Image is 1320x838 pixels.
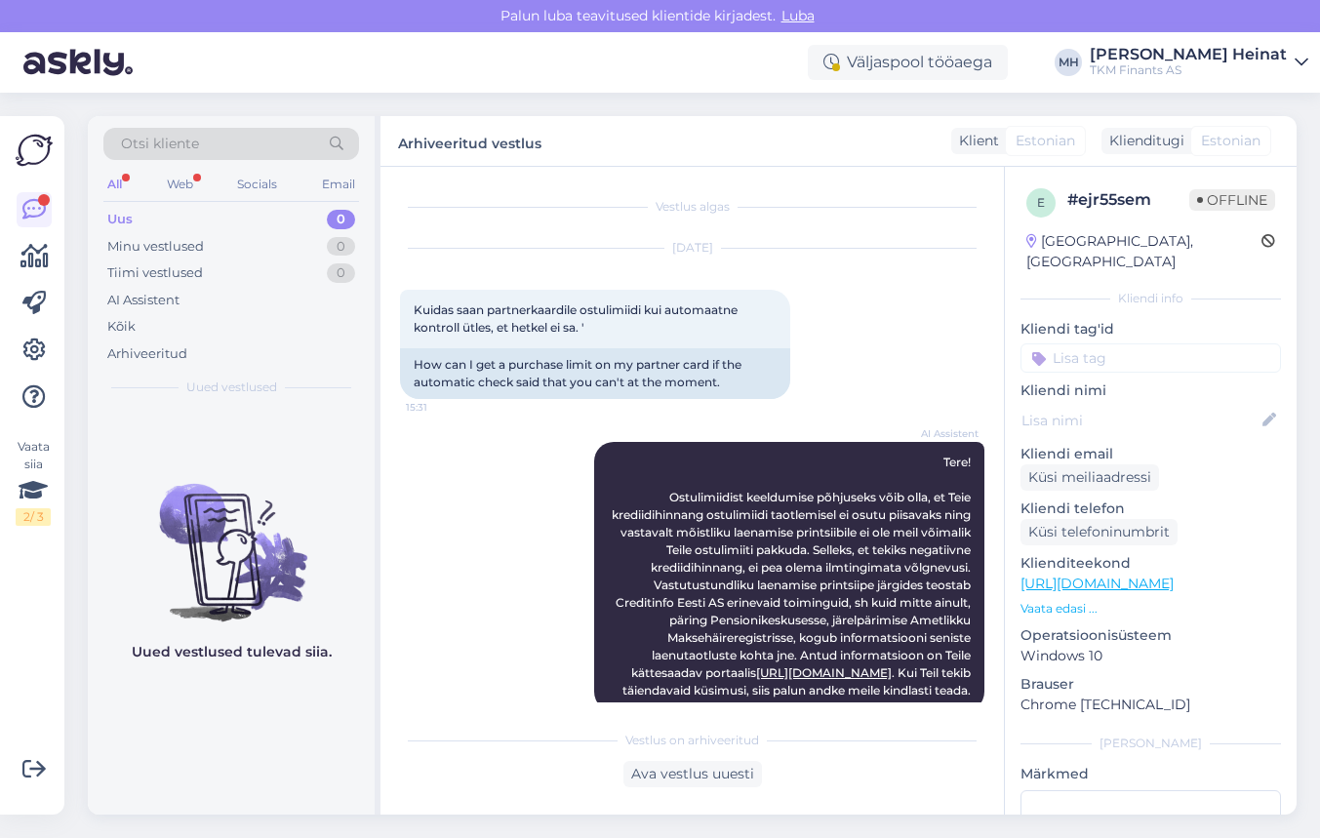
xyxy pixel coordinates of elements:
[132,642,332,662] p: Uued vestlused tulevad siia.
[103,172,126,197] div: All
[16,438,51,526] div: Vaata siia
[107,237,204,257] div: Minu vestlused
[107,291,180,310] div: AI Assistent
[1020,380,1281,401] p: Kliendi nimi
[400,198,984,216] div: Vestlus algas
[1020,695,1281,715] p: Chrome [TECHNICAL_ID]
[406,400,479,415] span: 15:31
[400,348,790,399] div: How can I get a purchase limit on my partner card if the automatic check said that you can't at t...
[1020,674,1281,695] p: Brauser
[808,45,1008,80] div: Väljaspool tööaega
[414,302,740,335] span: Kuidas saan partnerkaardile ostulimiidi kui automaatne kontroll ütles, et hetkel ei sa. '
[951,131,999,151] div: Klient
[327,210,355,229] div: 0
[1020,764,1281,784] p: Märkmed
[1020,575,1174,592] a: [URL][DOMAIN_NAME]
[1020,625,1281,646] p: Operatsioonisüsteem
[625,732,759,749] span: Vestlus on arhiveeritud
[1021,410,1259,431] input: Lisa nimi
[398,128,541,154] label: Arhiveeritud vestlus
[623,761,762,787] div: Ava vestlus uuesti
[121,134,199,154] span: Otsi kliente
[1020,319,1281,339] p: Kliendi tag'id
[1020,444,1281,464] p: Kliendi email
[1020,464,1159,491] div: Küsi meiliaadressi
[756,665,892,680] a: [URL][DOMAIN_NAME]
[1020,290,1281,307] div: Kliendi info
[1037,195,1045,210] span: e
[107,210,133,229] div: Uus
[1090,47,1287,62] div: [PERSON_NAME] Heinat
[1026,231,1261,272] div: [GEOGRAPHIC_DATA], [GEOGRAPHIC_DATA]
[16,508,51,526] div: 2 / 3
[233,172,281,197] div: Socials
[1020,519,1178,545] div: Küsi telefoninumbrit
[107,344,187,364] div: Arhiveeritud
[1101,131,1184,151] div: Klienditugi
[1201,131,1260,151] span: Estonian
[776,7,820,24] span: Luba
[327,263,355,283] div: 0
[1020,499,1281,519] p: Kliendi telefon
[1020,343,1281,373] input: Lisa tag
[1020,600,1281,618] p: Vaata edasi ...
[327,237,355,257] div: 0
[318,172,359,197] div: Email
[107,317,136,337] div: Kõik
[1020,553,1281,574] p: Klienditeekond
[163,172,197,197] div: Web
[1020,646,1281,666] p: Windows 10
[88,449,375,624] img: No chats
[107,263,203,283] div: Tiimi vestlused
[400,239,984,257] div: [DATE]
[1067,188,1189,212] div: # ejr55sem
[1090,62,1287,78] div: TKM Finants AS
[1055,49,1082,76] div: MH
[1090,47,1308,78] a: [PERSON_NAME] HeinatTKM Finants AS
[1016,131,1075,151] span: Estonian
[1189,189,1275,211] span: Offline
[905,426,979,441] span: AI Assistent
[16,132,53,169] img: Askly Logo
[1020,735,1281,752] div: [PERSON_NAME]
[186,379,277,396] span: Uued vestlused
